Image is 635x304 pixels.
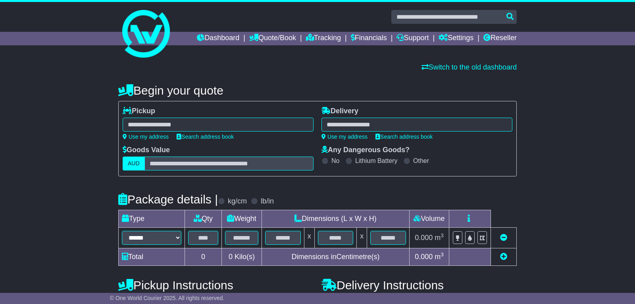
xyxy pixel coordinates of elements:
span: 0.000 [415,234,433,242]
label: Goods Value [123,146,170,155]
a: Support [396,32,429,45]
a: Dashboard [197,32,239,45]
a: Quote/Book [249,32,296,45]
a: Remove this item [500,234,507,242]
span: m [435,234,444,242]
span: © One World Courier 2025. All rights reserved. [110,295,225,301]
a: Add new item [500,253,507,261]
a: Search address book [375,134,433,140]
td: 0 [185,248,222,266]
a: Financials [351,32,387,45]
a: Reseller [483,32,517,45]
a: Search address book [177,134,234,140]
a: Settings [439,32,473,45]
label: No [331,157,339,165]
td: Total [119,248,185,266]
span: m [435,253,444,261]
td: x [357,228,367,248]
span: 0 [229,253,233,261]
label: Other [413,157,429,165]
a: Tracking [306,32,341,45]
h4: Begin your quote [118,84,517,97]
sup: 3 [441,232,444,238]
h4: Delivery Instructions [321,279,517,292]
label: lb/in [261,197,274,206]
a: Use my address [123,134,169,140]
label: kg/cm [228,197,247,206]
a: Switch to the old dashboard [421,63,517,71]
h4: Package details | [118,193,218,206]
h4: Pickup Instructions [118,279,314,292]
td: Weight [222,210,262,228]
label: Lithium Battery [355,157,398,165]
td: Volume [409,210,449,228]
td: Kilo(s) [222,248,262,266]
td: Dimensions in Centimetre(s) [262,248,409,266]
label: Any Dangerous Goods? [321,146,410,155]
td: x [304,228,314,248]
sup: 3 [441,252,444,258]
a: Use my address [321,134,368,140]
label: Delivery [321,107,358,116]
span: 0.000 [415,253,433,261]
td: Type [119,210,185,228]
td: Qty [185,210,222,228]
label: Pickup [123,107,155,116]
td: Dimensions (L x W x H) [262,210,409,228]
label: AUD [123,157,145,170]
